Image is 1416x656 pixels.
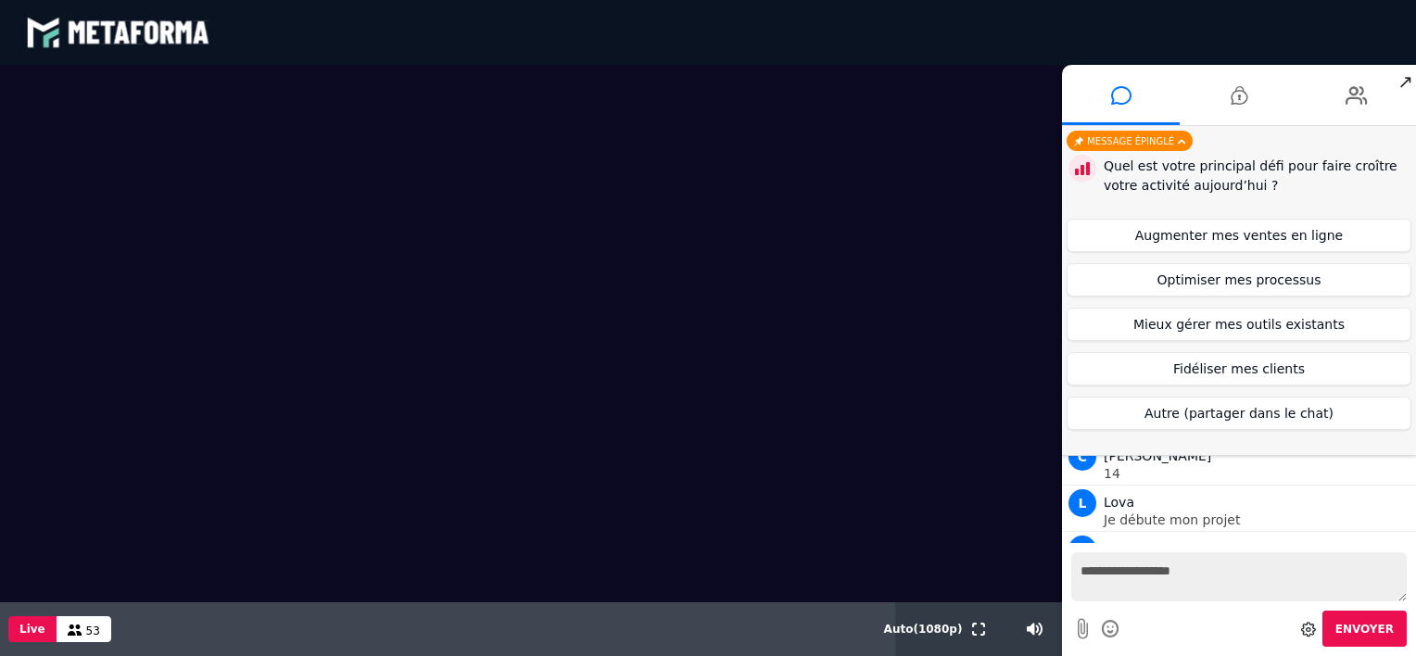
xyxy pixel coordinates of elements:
span: Envoyer [1335,623,1394,636]
span: h [1068,536,1096,563]
button: Fidéliser mes clients [1067,352,1411,385]
span: ↗ [1395,65,1416,98]
span: 53 [86,624,100,637]
button: Optimiser mes processus [1067,263,1411,296]
p: Je débute mon projet [1104,513,1411,526]
button: Auto(1080p) [880,602,967,656]
span: Auto ( 1080 p) [884,623,963,636]
button: Live [8,616,57,642]
span: [PERSON_NAME] [1104,541,1211,556]
div: Quel est votre principal défi pour faire croître votre activité aujourd’hui ? [1104,157,1411,196]
button: Mieux gérer mes outils existants [1067,308,1411,341]
button: Augmenter mes ventes en ligne [1067,219,1411,252]
span: L [1068,489,1096,517]
span: [PERSON_NAME] [1104,448,1211,463]
p: 14 [1104,467,1411,480]
span: Lova [1104,495,1134,510]
button: Autre (partager dans le chat) [1067,397,1411,430]
span: C [1068,443,1096,471]
button: Envoyer [1322,611,1407,647]
div: Message épinglé [1067,131,1193,151]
